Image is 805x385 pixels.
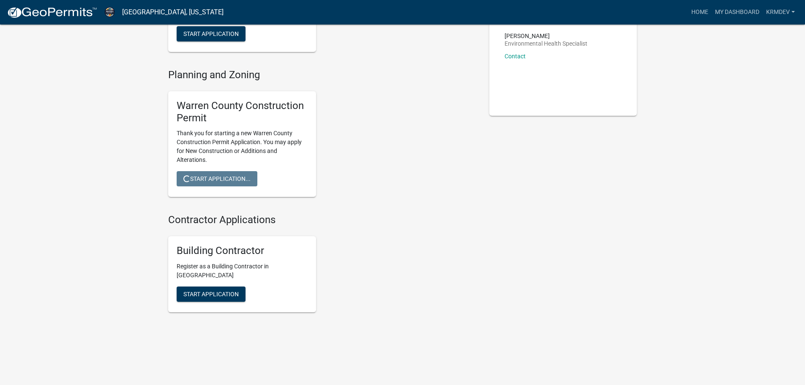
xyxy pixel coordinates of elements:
[763,4,798,20] a: KRMDEV
[177,171,257,186] button: Start Application...
[688,4,712,20] a: Home
[177,262,308,280] p: Register as a Building Contractor in [GEOGRAPHIC_DATA]
[183,175,251,182] span: Start Application...
[177,26,246,41] button: Start Application
[183,291,239,298] span: Start Application
[122,5,224,19] a: [GEOGRAPHIC_DATA], [US_STATE]
[177,129,308,164] p: Thank you for starting a new Warren County Construction Permit Application. You may apply for New...
[505,53,526,60] a: Contact
[104,6,115,18] img: Warren County, Iowa
[168,214,477,226] h4: Contractor Applications
[168,214,477,319] wm-workflow-list-section: Contractor Applications
[177,100,308,124] h5: Warren County Construction Permit
[168,69,477,81] h4: Planning and Zoning
[505,33,587,39] p: [PERSON_NAME]
[712,4,763,20] a: My Dashboard
[177,287,246,302] button: Start Application
[177,245,308,257] h5: Building Contractor
[505,41,587,46] p: Environmental Health Specialist
[183,30,239,37] span: Start Application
